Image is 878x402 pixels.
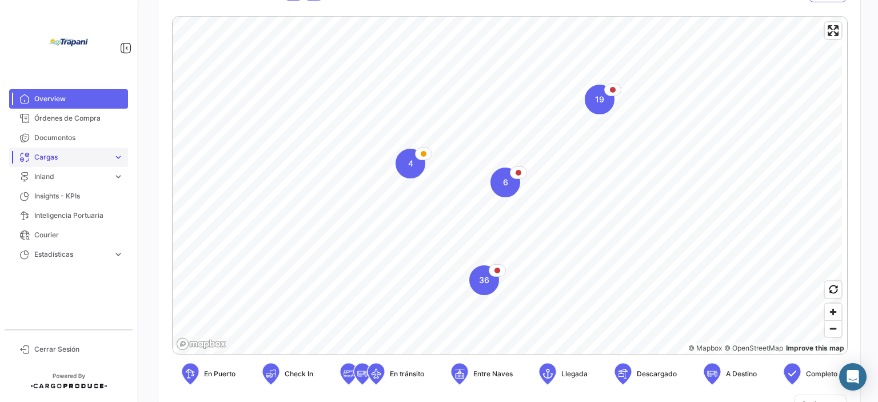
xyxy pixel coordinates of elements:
a: Map feedback [786,344,844,352]
span: expand_more [113,249,123,260]
span: En Puerto [204,369,236,379]
a: Órdenes de Compra [9,109,128,128]
span: Zoom out [825,321,841,337]
a: Documentos [9,128,128,148]
span: Overview [34,94,123,104]
a: Insights - KPIs [9,186,128,206]
span: Completo [806,369,837,379]
span: Descargado [637,369,677,379]
span: Inteligencia Portuaria [34,210,123,221]
span: 6 [503,177,508,188]
span: 19 [595,94,604,105]
button: Zoom in [825,304,841,320]
span: 4 [408,158,413,169]
button: Enter fullscreen [825,22,841,39]
a: Overview [9,89,128,109]
div: Abrir Intercom Messenger [839,363,867,391]
span: Courier [34,230,123,240]
span: Documentos [34,133,123,143]
span: Llegada [561,369,588,379]
span: A Destino [726,369,757,379]
span: Órdenes de Compra [34,113,123,124]
span: Cargas [34,152,109,162]
a: Mapbox [688,344,722,352]
canvas: Map [173,17,842,355]
a: Inteligencia Portuaria [9,206,128,225]
img: bd005829-9598-4431-b544-4b06bbcd40b2.jpg [40,14,97,71]
span: expand_more [113,172,123,182]
span: Inland [34,172,109,182]
span: Cerrar Sesión [34,344,123,355]
div: Map marker [396,149,425,178]
span: En tránsito [390,369,424,379]
span: expand_more [113,152,123,162]
a: OpenStreetMap [724,344,783,352]
span: Insights - KPIs [34,191,123,201]
span: 36 [479,274,489,286]
div: Map marker [585,85,614,114]
div: Map marker [490,168,520,197]
button: Zoom out [825,320,841,337]
span: Estadísticas [34,249,109,260]
span: Entre Naves [473,369,513,379]
a: Courier [9,225,128,245]
a: Mapbox logo [176,337,226,351]
div: Map marker [469,265,499,295]
span: Check In [285,369,313,379]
